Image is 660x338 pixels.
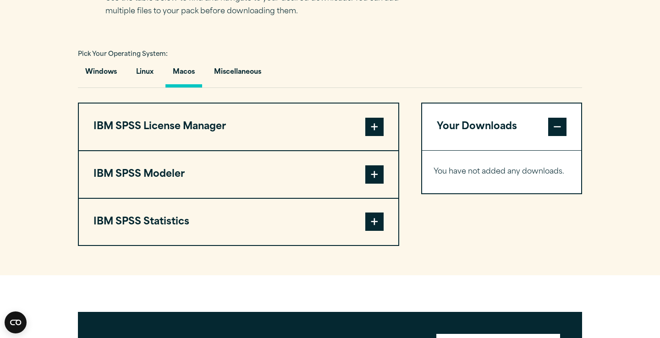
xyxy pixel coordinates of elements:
span: Pick Your Operating System: [78,51,168,57]
button: IBM SPSS Statistics [79,199,398,245]
p: You have not added any downloads. [434,165,570,179]
button: IBM SPSS License Manager [79,104,398,150]
button: Linux [129,61,161,87]
button: IBM SPSS Modeler [79,151,398,198]
button: Miscellaneous [207,61,269,87]
div: Your Downloads [422,150,581,193]
button: Open CMP widget [5,311,27,333]
button: Windows [78,61,124,87]
button: Macos [165,61,202,87]
button: Your Downloads [422,104,581,150]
